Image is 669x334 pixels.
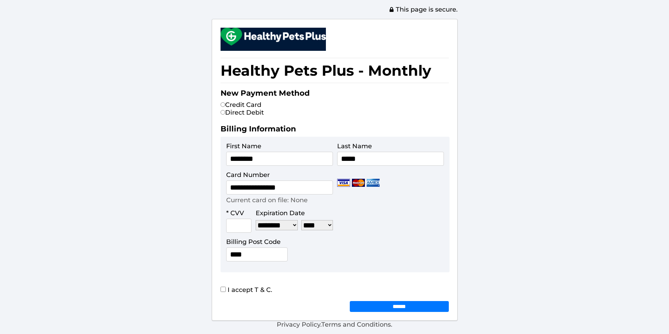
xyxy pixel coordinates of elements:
h1: Healthy Pets Plus - Monthly [221,58,449,83]
h2: Billing Information [221,124,449,137]
input: Direct Debit [221,110,225,115]
img: Mastercard [352,179,365,187]
label: Card Number [226,171,270,179]
h2: New Payment Method [221,88,449,101]
label: Expiration Date [256,209,305,217]
label: Last Name [337,142,372,150]
label: I accept T & C. [221,286,272,294]
label: * CVV [226,209,244,217]
a: Privacy Policy [277,321,320,328]
img: Amex [367,179,380,187]
a: Terms and Conditions [321,321,391,328]
label: Billing Post Code [226,238,281,246]
label: Direct Debit [221,109,264,116]
span: This page is secure. [389,6,458,13]
img: Visa [337,179,350,187]
input: I accept T & C. [221,287,226,292]
img: small.png [221,28,326,46]
label: First Name [226,142,261,150]
p: Current card on file: None [226,196,308,204]
label: Credit Card [221,101,261,109]
input: Credit Card [221,102,225,107]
